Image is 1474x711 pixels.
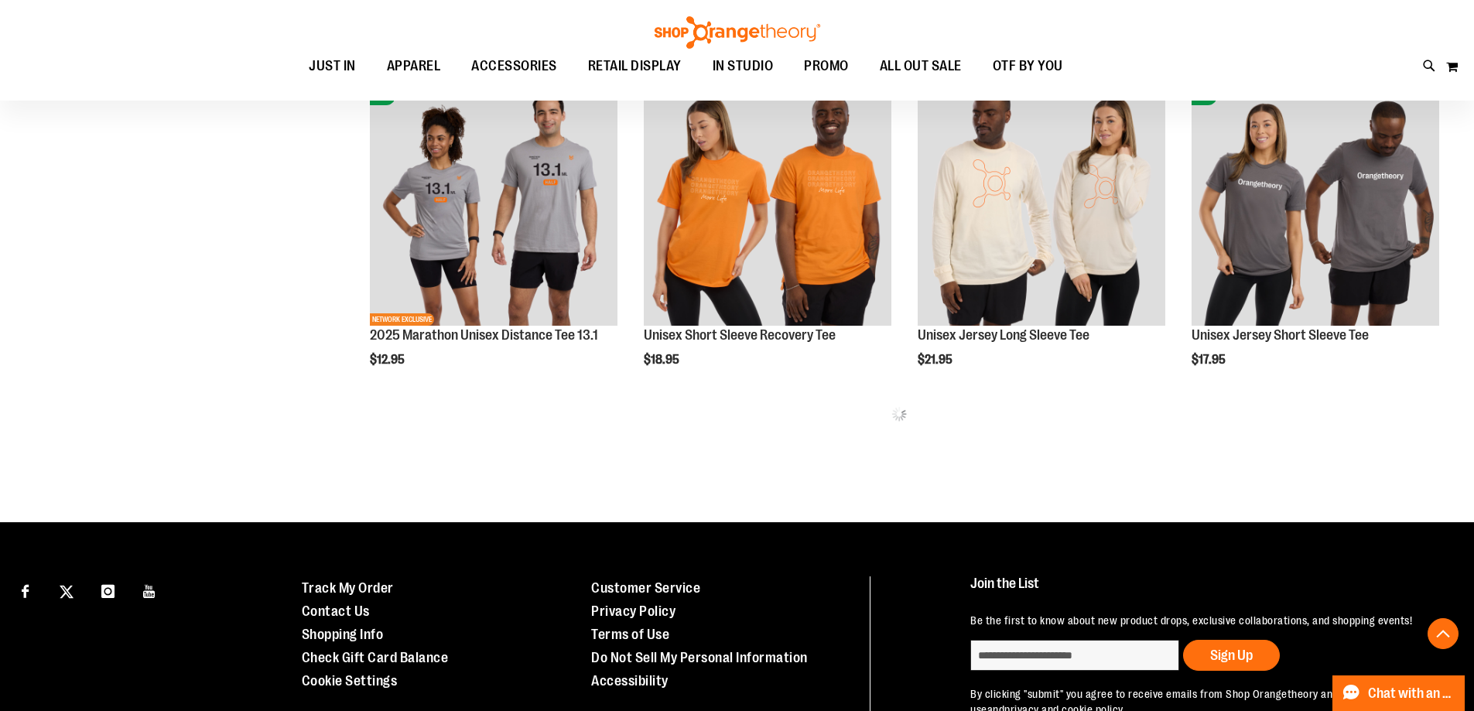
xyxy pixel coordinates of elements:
[1192,327,1369,343] a: Unisex Jersey Short Sleeve Tee
[591,580,700,596] a: Customer Service
[880,49,962,84] span: ALL OUT SALE
[1192,353,1228,367] span: $17.95
[302,603,370,619] a: Contact Us
[591,627,669,642] a: Terms of Use
[652,16,822,49] img: Shop Orangetheory
[993,49,1063,84] span: OTF BY YOU
[309,49,356,84] span: JUST IN
[60,585,74,599] img: Twitter
[644,79,891,329] a: Unisex Short Sleeve Recovery Tee
[302,580,394,596] a: Track My Order
[53,576,80,603] a: Visit our X page
[370,79,617,329] a: 2025 Marathon Unisex Distance Tee 13.1NEWNETWORK EXCLUSIVE
[1192,79,1439,326] img: Unisex Jersey Short Sleeve Tee
[591,673,669,689] a: Accessibility
[12,576,39,603] a: Visit our Facebook page
[1332,675,1465,711] button: Chat with an Expert
[370,353,407,367] span: $12.95
[644,79,891,326] img: Unisex Short Sleeve Recovery Tee
[1184,71,1447,407] div: product
[636,71,899,407] div: product
[588,49,682,84] span: RETAIL DISPLAY
[471,49,557,84] span: ACCESSORIES
[713,49,774,84] span: IN STUDIO
[370,79,617,326] img: 2025 Marathon Unisex Distance Tee 13.1
[1368,686,1455,701] span: Chat with an Expert
[94,576,121,603] a: Visit our Instagram page
[918,79,1165,329] a: Unisex Jersey Long Sleeve Tee
[302,650,449,665] a: Check Gift Card Balance
[910,71,1173,407] div: product
[387,49,441,84] span: APPAREL
[970,613,1438,628] p: Be the first to know about new product drops, exclusive collaborations, and shopping events!
[370,313,434,326] span: NETWORK EXCLUSIVE
[804,49,849,84] span: PROMO
[591,650,808,665] a: Do Not Sell My Personal Information
[891,406,907,422] img: ias-spinner.gif
[918,353,955,367] span: $21.95
[362,71,625,407] div: product
[644,327,836,343] a: Unisex Short Sleeve Recovery Tee
[1210,648,1253,663] span: Sign Up
[1192,79,1439,329] a: Unisex Jersey Short Sleeve TeeNEW
[302,627,384,642] a: Shopping Info
[644,353,682,367] span: $18.95
[918,79,1165,326] img: Unisex Jersey Long Sleeve Tee
[591,603,675,619] a: Privacy Policy
[302,673,398,689] a: Cookie Settings
[918,327,1089,343] a: Unisex Jersey Long Sleeve Tee
[370,327,598,343] a: 2025 Marathon Unisex Distance Tee 13.1
[970,640,1179,671] input: enter email
[1428,618,1459,649] button: Back To Top
[1183,640,1280,671] button: Sign Up
[970,576,1438,605] h4: Join the List
[136,576,163,603] a: Visit our Youtube page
